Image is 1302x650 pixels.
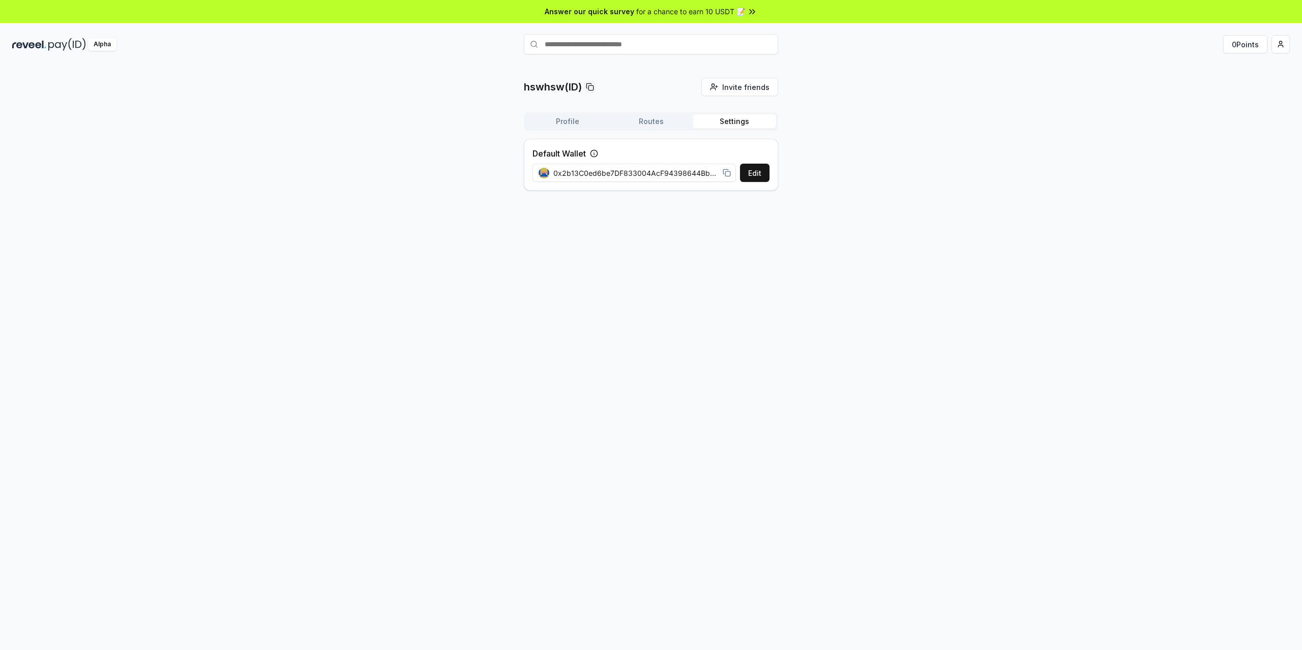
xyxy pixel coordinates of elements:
button: Edit [740,164,770,182]
button: 0Points [1223,35,1267,53]
div: Alpha [88,38,116,51]
button: Routes [609,114,693,129]
button: Invite friends [701,78,778,96]
span: 0x2b13C0ed6be7DF833004AcF94398644Bb22d7a7c [553,168,719,178]
img: pay_id [48,38,86,51]
span: Invite friends [722,82,770,92]
button: Settings [693,114,776,129]
span: Answer our quick survey [545,6,634,17]
span: for a chance to earn 10 USDT 📝 [636,6,745,17]
p: hswhsw(ID) [524,80,582,94]
label: Default Wallet [532,147,586,160]
img: reveel_dark [12,38,46,51]
button: Profile [526,114,609,129]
